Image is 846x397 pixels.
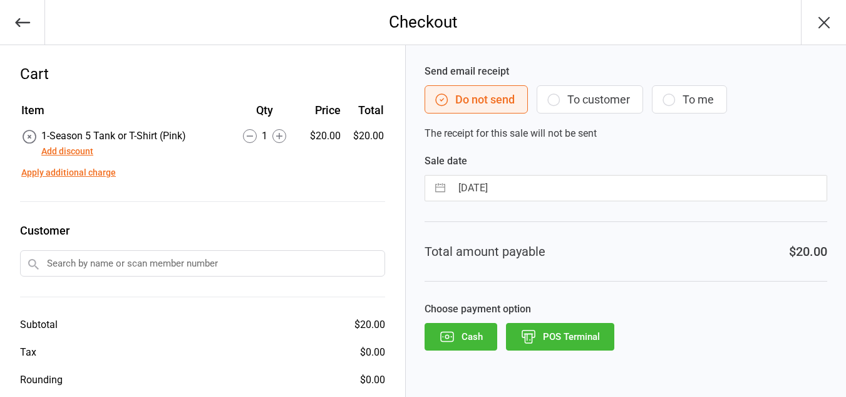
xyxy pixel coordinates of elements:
td: $20.00 [346,129,384,159]
div: $20.00 [354,317,385,332]
div: Rounding [20,373,63,388]
button: To customer [537,85,643,114]
div: Price [301,102,341,119]
th: Item [21,102,228,127]
label: Customer [20,222,385,239]
div: The receipt for this sale will not be sent [425,64,827,141]
th: Qty [229,102,300,127]
div: Cart [20,63,385,85]
div: Total amount payable [425,242,545,261]
button: Apply additional charge [21,166,116,179]
input: Search by name or scan member number [20,250,385,277]
button: To me [652,85,727,114]
div: $0.00 [360,345,385,360]
div: $0.00 [360,373,385,388]
div: $20.00 [301,129,341,144]
button: Cash [425,323,497,351]
button: POS Terminal [506,323,614,351]
div: Tax [20,345,36,360]
span: 1-Season 5 Tank or T-Shirt (Pink) [41,130,186,142]
button: Do not send [425,85,528,114]
div: 1 [229,129,300,144]
th: Total [346,102,384,127]
label: Sale date [425,154,827,169]
div: Subtotal [20,317,58,332]
button: Add discount [41,145,93,158]
label: Choose payment option [425,302,827,317]
div: $20.00 [789,242,827,261]
label: Send email receipt [425,64,827,79]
